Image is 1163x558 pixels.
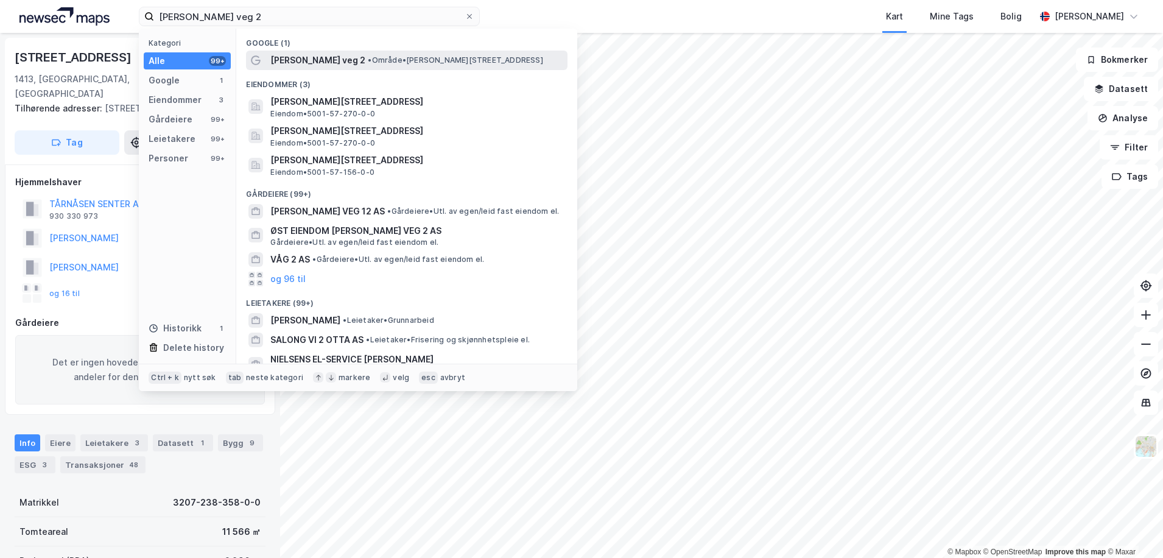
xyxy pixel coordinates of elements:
[236,29,577,51] div: Google (1)
[366,335,530,345] span: Leietaker • Frisering og skjønnhetspleie el.
[1102,500,1163,558] iframe: Chat Widget
[15,48,134,67] div: [STREET_ADDRESS]
[153,434,213,451] div: Datasett
[343,316,346,325] span: •
[154,7,465,26] input: Søk på adresse, matrikkel, gårdeiere, leietakere eller personer
[209,56,226,66] div: 99+
[1045,548,1106,556] a: Improve this map
[196,437,208,449] div: 1
[270,224,563,238] span: ØST EIENDOM [PERSON_NAME] VEG 2 AS
[270,204,385,219] span: [PERSON_NAME] VEG 12 AS
[270,238,438,247] span: Gårdeiere • Utl. av egen/leid fast eiendom el.
[270,153,563,168] span: [PERSON_NAME][STREET_ADDRESS]
[218,434,263,451] div: Bygg
[366,335,370,344] span: •
[930,9,974,24] div: Mine Tags
[270,109,375,119] span: Eiendom • 5001-57-270-0-0
[149,151,188,166] div: Personer
[149,372,181,384] div: Ctrl + k
[368,55,543,65] span: Område • [PERSON_NAME][STREET_ADDRESS]
[246,437,258,449] div: 9
[312,255,316,264] span: •
[368,55,371,65] span: •
[15,335,265,404] div: Det er ingen hovedeiere med signifikante andeler for denne eiendommen
[270,333,364,347] span: SALONG VI 2 OTTA AS
[270,252,310,267] span: VÅG 2 AS
[60,456,146,473] div: Transaksjoner
[270,272,306,286] button: og 96 til
[209,154,226,163] div: 99+
[387,207,391,216] span: •
[419,372,438,384] div: esc
[270,313,340,328] span: [PERSON_NAME]
[149,93,202,107] div: Eiendommer
[15,456,55,473] div: ESG
[127,459,141,471] div: 48
[236,70,577,92] div: Eiendommer (3)
[149,54,165,68] div: Alle
[270,124,563,138] span: [PERSON_NAME][STREET_ADDRESS]
[209,134,226,144] div: 99+
[149,321,202,336] div: Historikk
[1084,77,1158,101] button: Datasett
[270,138,375,148] span: Eiendom • 5001-57-270-0-0
[270,53,365,68] span: [PERSON_NAME] veg 2
[270,94,563,109] span: [PERSON_NAME][STREET_ADDRESS]
[80,434,148,451] div: Leietakere
[246,373,303,383] div: neste kategori
[19,524,68,539] div: Tomteareal
[226,372,244,384] div: tab
[1100,135,1158,160] button: Filter
[15,175,265,189] div: Hjemmelshaver
[343,316,434,325] span: Leietaker • Grunnarbeid
[149,112,192,127] div: Gårdeiere
[1134,435,1158,458] img: Z
[339,373,370,383] div: markere
[393,373,409,383] div: velg
[1087,106,1158,130] button: Analyse
[15,103,105,113] span: Tilhørende adresser:
[1102,164,1158,189] button: Tags
[15,101,256,116] div: [STREET_ADDRESS]
[173,495,261,510] div: 3207-238-358-0-0
[15,72,187,101] div: 1413, [GEOGRAPHIC_DATA], [GEOGRAPHIC_DATA]
[270,168,374,177] span: Eiendom • 5001-57-156-0-0
[149,38,231,48] div: Kategori
[209,115,226,124] div: 99+
[15,434,40,451] div: Info
[983,548,1042,556] a: OpenStreetMap
[216,76,226,85] div: 1
[38,459,51,471] div: 3
[15,130,119,155] button: Tag
[1000,9,1022,24] div: Bolig
[149,132,195,146] div: Leietakere
[216,95,226,105] div: 3
[270,352,563,367] span: NIELSENS EL-SERVICE [PERSON_NAME]
[49,211,98,221] div: 930 330 973
[19,495,59,510] div: Matrikkel
[236,289,577,311] div: Leietakere (99+)
[45,434,76,451] div: Eiere
[1076,48,1158,72] button: Bokmerker
[184,373,216,383] div: nytt søk
[222,524,261,539] div: 11 566 ㎡
[19,7,110,26] img: logo.a4113a55bc3d86da70a041830d287a7e.svg
[236,180,577,202] div: Gårdeiere (99+)
[387,207,559,216] span: Gårdeiere • Utl. av egen/leid fast eiendom el.
[163,341,224,355] div: Delete history
[131,437,143,449] div: 3
[886,9,903,24] div: Kart
[216,323,226,333] div: 1
[15,316,265,330] div: Gårdeiere
[440,373,465,383] div: avbryt
[149,73,180,88] div: Google
[947,548,981,556] a: Mapbox
[1055,9,1124,24] div: [PERSON_NAME]
[312,255,484,264] span: Gårdeiere • Utl. av egen/leid fast eiendom el.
